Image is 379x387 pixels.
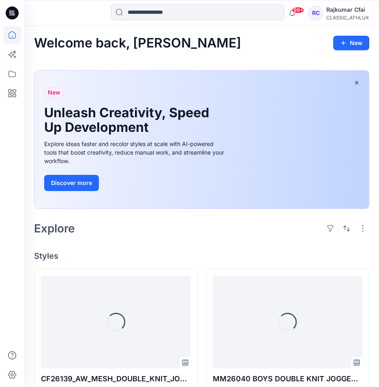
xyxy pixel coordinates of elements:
p: CF26139_AW_MESH_DOUBLE_KNIT_JOGGER [41,373,191,385]
span: 99+ [292,7,304,13]
span: New [48,88,60,97]
h1: Unleash Creativity, Speed Up Development [44,105,214,135]
h2: Explore [34,222,75,235]
div: RC [308,6,323,20]
p: MM26040 BOYS DOUBLE KNIT JOGGER-Opt -2 [213,373,363,385]
h4: Styles [34,251,369,261]
h2: Welcome back, [PERSON_NAME] [34,36,241,51]
a: Discover more [44,175,227,191]
button: Discover more [44,175,99,191]
div: Explore ideas faster and recolor styles at scale with AI-powered tools that boost creativity, red... [44,140,227,165]
div: CLASSIC_ATHLUX [326,15,369,21]
div: Rajkumar Cfai [326,5,369,15]
button: New [333,36,369,50]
